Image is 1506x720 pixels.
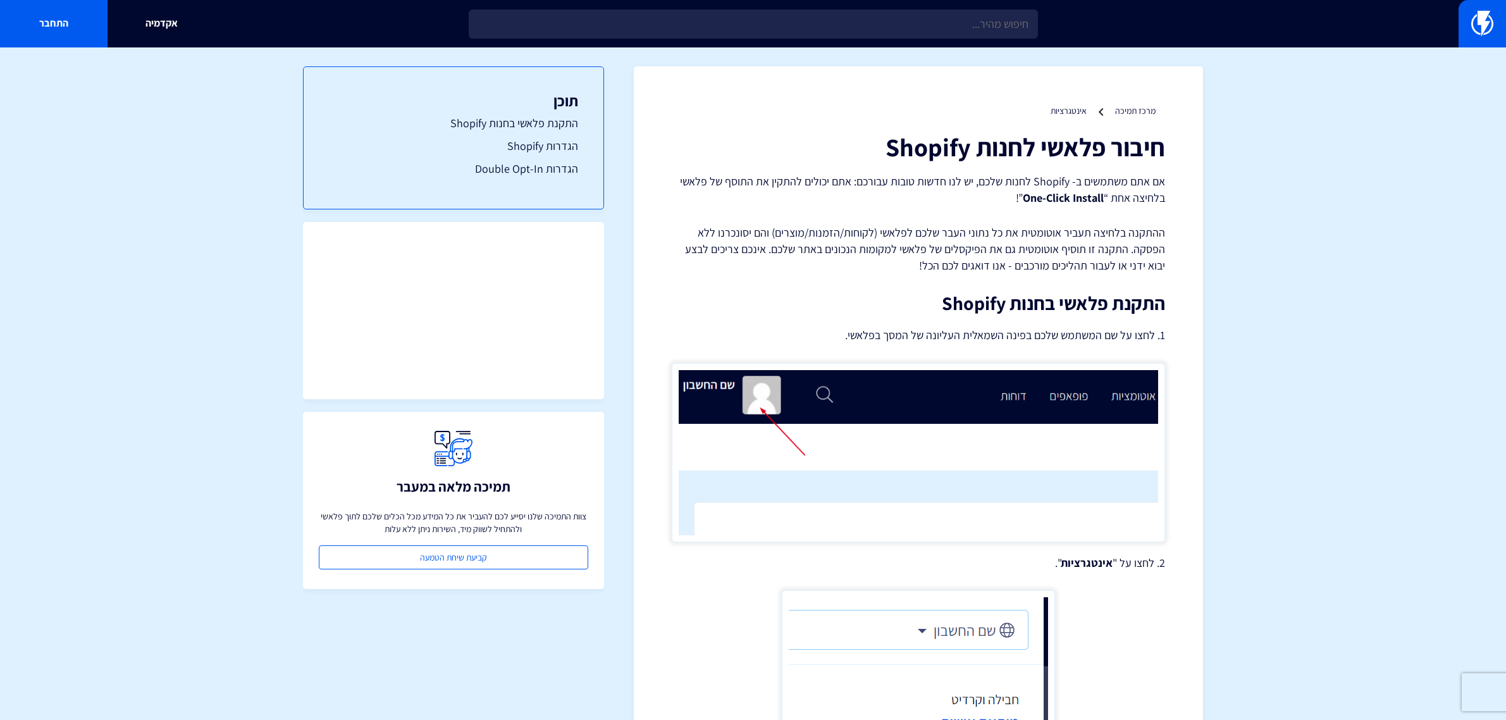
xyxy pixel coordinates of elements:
input: חיפוש מהיר... [469,9,1038,39]
h2: התקנת פלאשי בחנות Shopify [672,293,1165,314]
strong: One-Click Install [1023,190,1104,205]
a: התקנת פלאשי בחנות Shopify [329,115,578,132]
h1: חיבור פלאשי לחנות Shopify [672,133,1165,161]
strong: אינטגרציות [1061,556,1113,570]
p: ההתקנה בלחיצה תעביר אוטומטית את כל נתוני העבר שלכם לפלאשי (לקוחות/הזמנות/מוצרים) והם יסונכרנו ללא... [672,225,1165,273]
a: מרכז תמיכה [1115,105,1156,116]
p: אם אתם משתמשים ב- Shopify לחנות שלכם, יש לנו חדשות טובות עבורכם: אתם יכולים להתקין את התוסף של פל... [672,173,1165,206]
h3: תוכן [329,92,578,109]
a: אינטגרציות [1051,105,1087,116]
p: צוות התמיכה שלנו יסייע לכם להעביר את כל המידע מכל הכלים שלכם לתוך פלאשי ולהתחיל לשווק מיד, השירות... [319,510,588,535]
a: הגדרות Double Opt-In [329,161,578,177]
p: 1. לחצו על שם המשתמש שלכם בפינה השמאלית העליונה של המסך בפלאשי. [672,326,1165,344]
p: 2. לחצו על " ". [672,555,1165,571]
a: קביעת שיחת הטמעה [319,545,588,569]
a: הגדרות Shopify [329,138,578,154]
h3: תמיכה מלאה במעבר [397,479,510,494]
